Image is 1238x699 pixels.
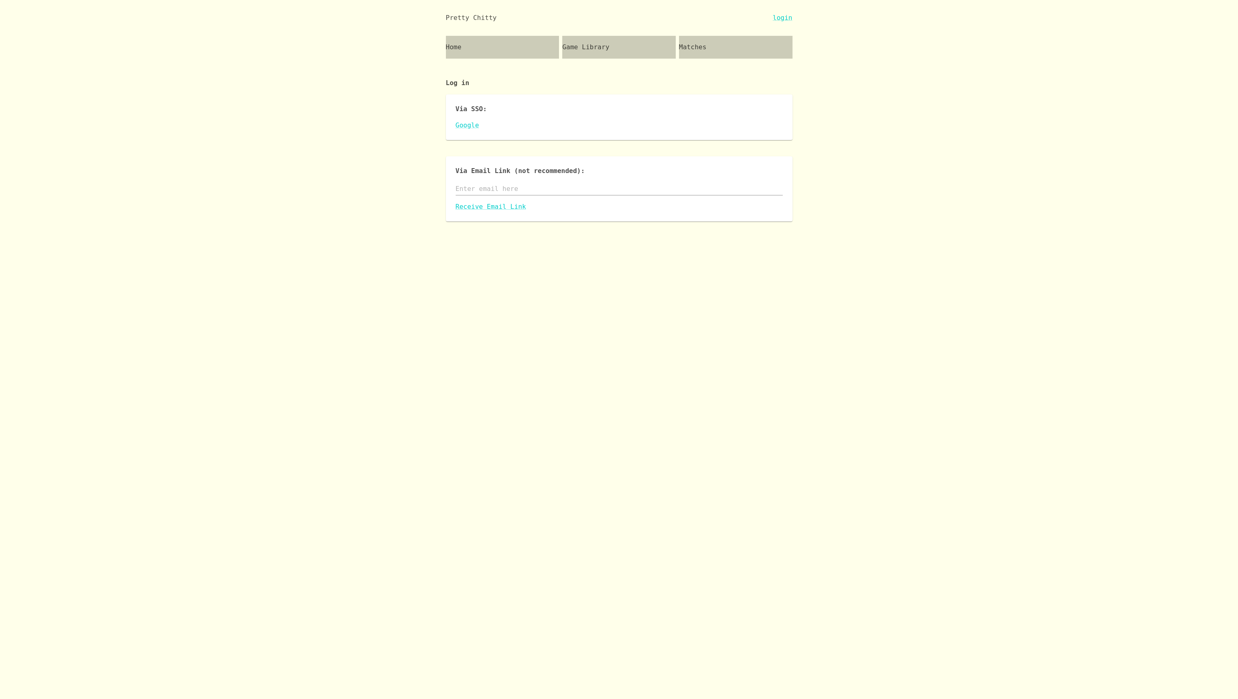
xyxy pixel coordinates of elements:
a: Receive Email Link [456,202,783,212]
input: Enter email here [456,182,783,195]
a: Matches [679,36,793,59]
div: Pretty Chitty [446,13,497,23]
a: Google [456,121,783,130]
p: Via SSO: [456,104,783,114]
p: Via Email Link (not recommended): [456,166,783,176]
a: login [773,13,792,23]
p: Log in [446,65,793,94]
a: Home [446,36,559,59]
a: Game Library [562,36,676,59]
